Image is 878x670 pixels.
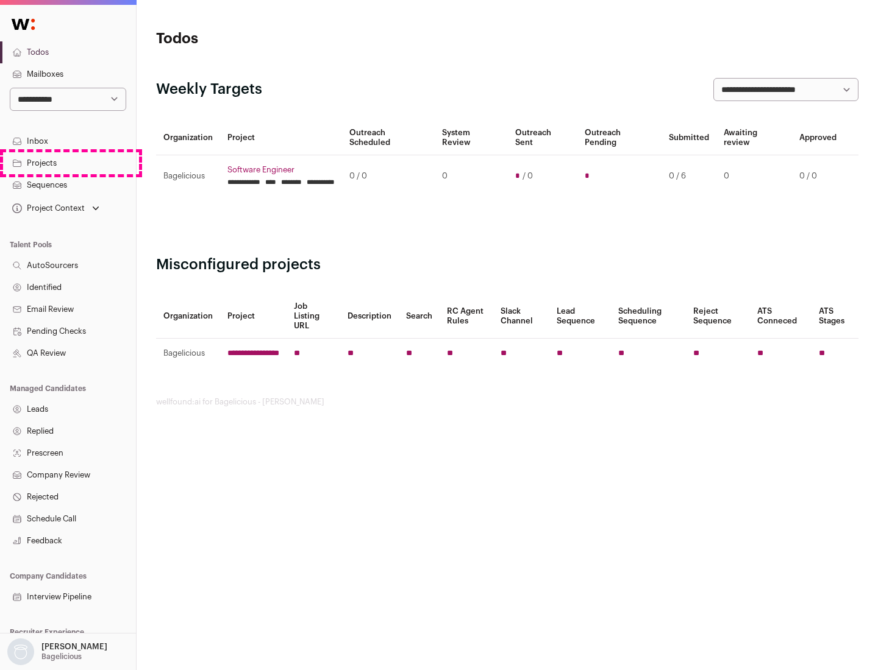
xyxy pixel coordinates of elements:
th: Description [340,294,399,339]
td: Bagelicious [156,155,220,197]
td: Bagelicious [156,339,220,368]
img: nopic.png [7,638,34,665]
th: Outreach Pending [577,121,661,155]
th: Organization [156,121,220,155]
th: Awaiting review [716,121,792,155]
div: Project Context [10,203,85,213]
h2: Weekly Targets [156,80,262,99]
td: 0 / 0 [792,155,844,197]
th: ATS Conneced [750,294,811,339]
th: Slack Channel [493,294,549,339]
p: [PERSON_NAME] [41,642,107,652]
th: Submitted [662,121,716,155]
img: Wellfound [5,12,41,37]
td: 0 / 6 [662,155,716,197]
th: Scheduling Sequence [611,294,686,339]
footer: wellfound:ai for Bagelicious - [PERSON_NAME] [156,397,858,407]
th: Project [220,121,342,155]
h1: Todos [156,29,390,49]
th: Search [399,294,440,339]
td: 0 [716,155,792,197]
a: Software Engineer [227,165,335,175]
th: Reject Sequence [686,294,751,339]
td: 0 / 0 [342,155,435,197]
p: Bagelicious [41,652,82,661]
th: ATS Stages [812,294,858,339]
button: Open dropdown [10,200,102,217]
th: RC Agent Rules [440,294,493,339]
button: Open dropdown [5,638,110,665]
th: Lead Sequence [549,294,611,339]
th: Approved [792,121,844,155]
th: Job Listing URL [287,294,340,339]
th: Outreach Scheduled [342,121,435,155]
td: 0 [435,155,507,197]
th: Organization [156,294,220,339]
span: / 0 [523,171,533,181]
th: Project [220,294,287,339]
th: System Review [435,121,507,155]
h2: Misconfigured projects [156,255,858,275]
th: Outreach Sent [508,121,578,155]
